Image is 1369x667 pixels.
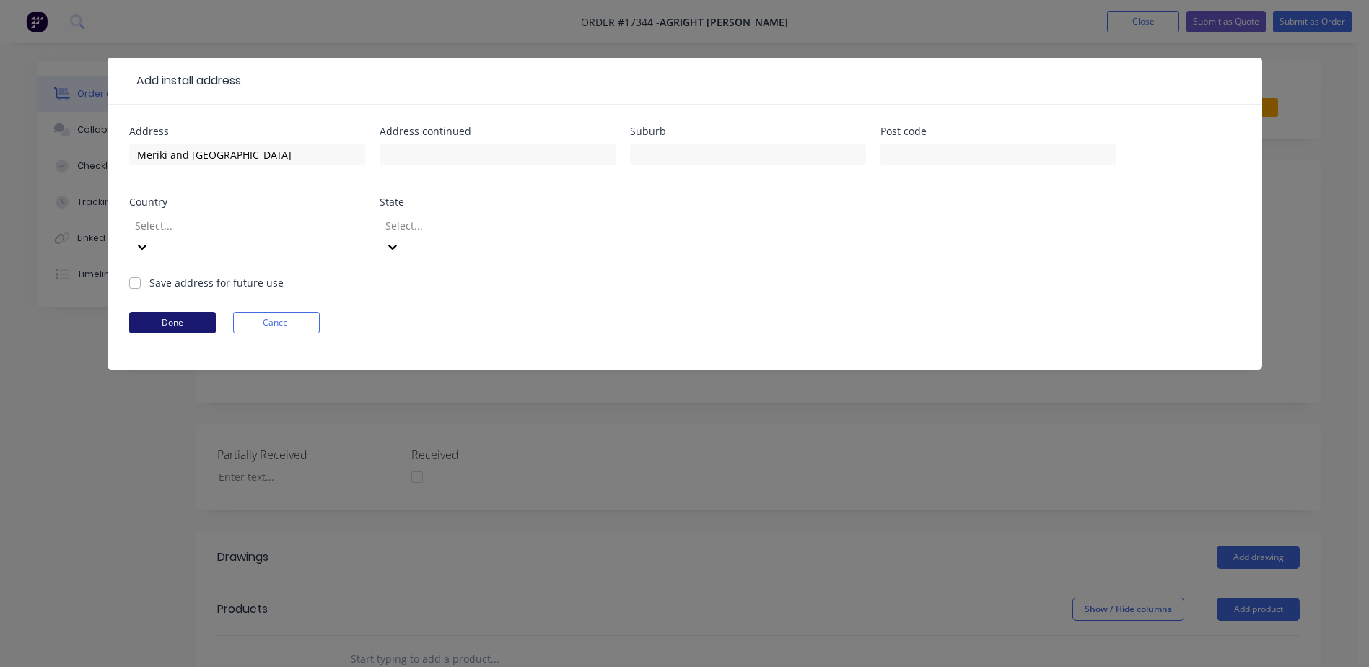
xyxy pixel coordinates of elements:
[630,126,866,136] div: Suburb
[129,72,241,90] div: Add install address
[380,126,616,136] div: Address continued
[129,312,216,333] button: Done
[149,275,284,290] label: Save address for future use
[233,312,320,333] button: Cancel
[880,126,1116,136] div: Post code
[129,126,365,136] div: Address
[380,197,616,207] div: State
[129,197,365,207] div: Country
